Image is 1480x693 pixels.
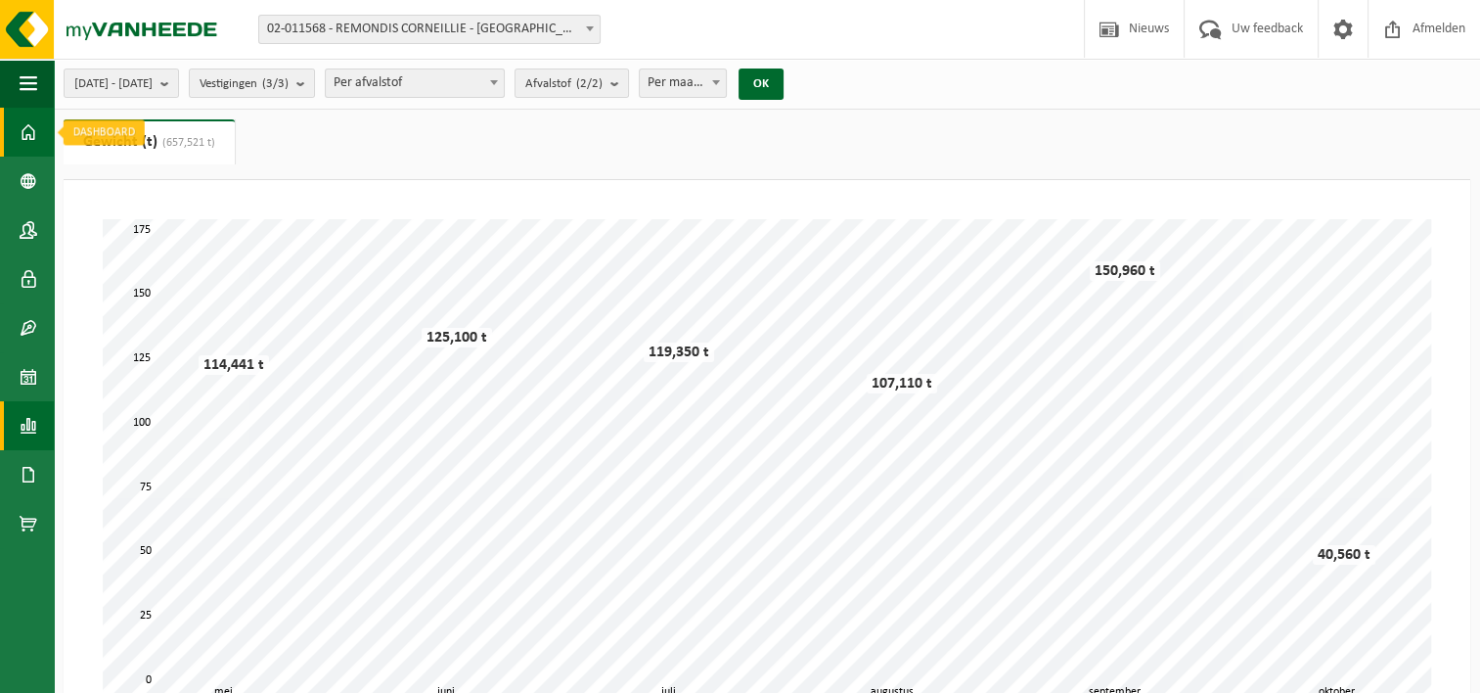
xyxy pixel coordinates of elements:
[644,343,714,362] div: 119,350 t
[262,77,289,90] count: (3/3)
[739,69,784,100] button: OK
[639,69,728,98] span: Per maand
[640,69,727,97] span: Per maand
[64,119,235,164] a: Gewicht (t)
[515,69,629,98] button: Afvalstof(2/2)
[64,69,179,98] button: [DATE] - [DATE]
[199,355,269,375] div: 114,441 t
[258,15,601,44] span: 02-011568 - REMONDIS CORNEILLIE - BRUGGE
[326,69,504,97] span: Per afvalstof
[200,69,289,99] span: Vestigingen
[325,69,505,98] span: Per afvalstof
[157,137,215,149] span: (657,521 t)
[1090,261,1160,281] div: 150,960 t
[867,374,937,393] div: 107,110 t
[74,69,153,99] span: [DATE] - [DATE]
[189,69,315,98] button: Vestigingen(3/3)
[1313,545,1375,565] div: 40,560 t
[422,328,492,347] div: 125,100 t
[576,77,603,90] count: (2/2)
[525,69,603,99] span: Afvalstof
[259,16,600,43] span: 02-011568 - REMONDIS CORNEILLIE - BRUGGE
